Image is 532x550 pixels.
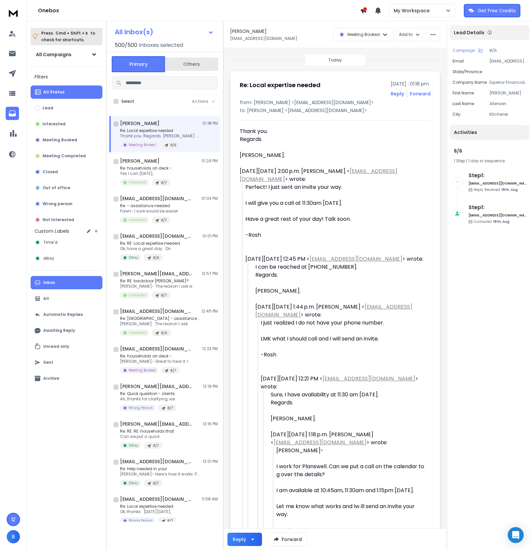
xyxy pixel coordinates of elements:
div: I will give you a call at 11:30am [DATE]. [245,199,425,207]
p: Interested [129,293,146,298]
p: [PERSON_NAME]. The reason I ask [120,321,200,327]
p: Meeting Booked [129,368,156,373]
p: 12:16 PM [203,421,218,427]
h1: 8/6 [454,148,525,154]
div: Regards. [271,399,425,407]
p: 12:57 PM [202,271,218,276]
a: [EMAIL_ADDRESS][DOMAIN_NAME] [323,375,415,382]
button: Awaiting Reply [31,324,102,337]
p: Lead [43,105,53,111]
button: Closed [31,165,102,179]
p: 12:01 PM [203,459,218,464]
button: Archive [31,372,102,385]
p: Re: households on deck - [120,353,188,359]
h1: [PERSON_NAME] [120,158,160,164]
button: Automatic Replies [31,308,102,321]
button: Reply [391,90,404,97]
div: LMK what I should call and I will send an invite. [261,335,425,343]
p: City [453,112,461,117]
p: Thank you. Regards. [PERSON_NAME]. On [120,133,200,139]
p: Ok, have a great day. On [120,246,180,251]
h1: [EMAIL_ADDRESS][DOMAIN_NAME] [120,308,193,315]
div: Regards. [240,135,425,143]
p: from: [PERSON_NAME] <[EMAIL_ADDRESS][DOMAIN_NAME]> [240,99,431,106]
button: Meeting Completed [31,149,102,163]
p: 8/7 [153,481,159,486]
p: Kitchener [489,112,527,117]
div: [DATE][DATE] 12:45 PM < > wrote: [245,255,425,263]
div: Forward [410,90,431,97]
button: Lead [31,101,102,115]
div: I am available at 10:45am, 11:30am and 1:15pm [DATE]. [276,486,425,494]
span: 500 / 500 [115,41,137,49]
span: 18th, Aug [493,219,509,224]
div: [DATE][DATE] 1:44 p.m. [PERSON_NAME] < > wrote: [255,303,425,319]
h3: Custom Labels [35,228,69,234]
img: logo [7,7,20,19]
p: Interested [129,217,146,222]
div: | [454,158,525,164]
div: Have a great rest of your day! Talk soon. [245,215,425,223]
p: Sent [43,360,53,365]
button: Interested [31,117,102,131]
p: Interested [129,330,146,335]
p: Ah, thanks for clarifying, we [120,396,177,402]
p: Re: Local expertise needed [120,128,200,133]
button: dibsy [31,252,102,265]
p: Re: Help needed in your [120,466,200,472]
p: Meeting Completed [43,153,86,159]
div: Let me know what works and Iw ill send an invite your way. [276,502,425,518]
div: Activities [450,125,529,140]
h1: [PERSON_NAME][EMAIL_ADDRESS][PERSON_NAME][DOMAIN_NAME] [120,270,193,277]
button: Primary [112,56,165,72]
span: Time'd [43,240,58,245]
p: 8/7 [161,218,167,223]
h6: Step 1 : [468,204,527,211]
p: [DATE] : 01:18 pm [391,80,431,87]
h6: Step 1 : [468,172,527,180]
button: Out of office [31,181,102,195]
a: [EMAIL_ADDRESS][DOMAIN_NAME] [310,255,402,263]
p: 8/6 [489,48,527,53]
span: dibsy [43,256,54,261]
div: [DATE][DATE] 12:21 PM < > wrote: [261,375,425,391]
p: Unread only [43,344,69,349]
p: Re: Quick question - clients [120,391,177,396]
p: My Workspace [394,7,432,14]
p: First Name [453,90,474,96]
p: Meeting Booked [43,137,77,143]
button: Reply [227,533,262,546]
div: Sure, I have availability at 11:30 am [DATE]. [271,391,425,423]
p: Allensen [489,101,527,106]
p: Meeting Booked [347,32,380,37]
span: 1 day in sequence [468,158,505,164]
div: I can be reached at [PHONE_NUMBER]. [255,263,425,295]
p: Get Free Credits [478,7,516,14]
p: Automatic Replies [43,312,83,317]
p: Re: RE: backdoor [PERSON_NAME]? [120,278,193,284]
p: Interested [129,180,146,185]
button: Not Interested [31,213,102,226]
h1: [EMAIL_ADDRESS][DOMAIN_NAME] [120,345,193,352]
p: [EMAIL_ADDRESS][DOMAIN_NAME] [489,59,527,64]
p: All [43,296,49,301]
p: Add to [399,32,413,37]
p: 01:03 PM [201,196,218,201]
p: Re: Local expertise needed [120,504,177,509]
p: Dibsy [129,255,138,260]
p: 12:19 PM [203,384,218,389]
p: to: [PERSON_NAME] <[EMAIL_ADDRESS][DOMAIN_NAME]> [240,107,431,114]
p: Wrong Person [129,518,153,523]
h3: Filters [31,72,102,81]
p: Can we put a quick [120,434,174,439]
p: Campaign [453,48,475,53]
p: 8/7 [161,293,167,298]
button: Wrong person [31,197,102,210]
button: B [7,530,20,543]
div: Thank you. [240,127,425,159]
p: Out of office [43,185,70,191]
button: Unread only [31,340,102,353]
p: Reply Received [474,187,518,192]
div: [DATE][DATE] 2:00 p.m. [PERSON_NAME] < > wrote: [240,167,425,183]
p: Press to check for shortcuts. [41,30,95,43]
